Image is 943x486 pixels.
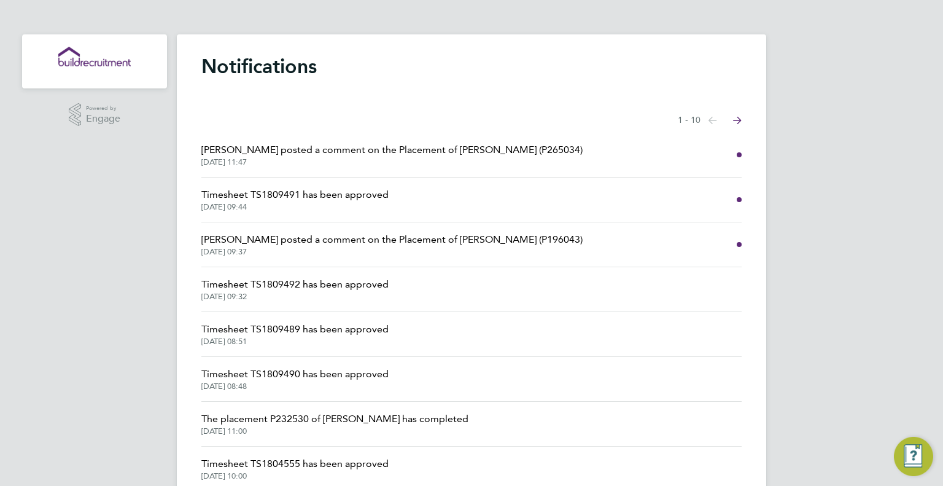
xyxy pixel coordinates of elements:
[201,322,389,347] a: Timesheet TS1809489 has been approved[DATE] 08:51
[201,143,583,157] span: [PERSON_NAME] posted a comment on the Placement of [PERSON_NAME] (P265034)
[201,292,389,302] span: [DATE] 09:32
[201,247,583,257] span: [DATE] 09:37
[201,187,389,212] a: Timesheet TS1809491 has been approved[DATE] 09:44
[201,277,389,302] a: Timesheet TS1809492 has been approved[DATE] 09:32
[201,187,389,202] span: Timesheet TS1809491 has been approved
[201,457,389,481] a: Timesheet TS1804555 has been approved[DATE] 10:00
[201,232,583,247] span: [PERSON_NAME] posted a comment on the Placement of [PERSON_NAME] (P196043)
[201,202,389,212] span: [DATE] 09:44
[201,157,583,167] span: [DATE] 11:47
[201,426,468,436] span: [DATE] 11:00
[58,47,131,66] img: buildrec-logo-retina.png
[201,54,742,79] h1: Notifications
[201,457,389,471] span: Timesheet TS1804555 has been approved
[201,337,389,347] span: [DATE] 08:51
[86,103,120,114] span: Powered by
[86,114,120,124] span: Engage
[201,367,389,382] span: Timesheet TS1809490 has been approved
[201,143,583,167] a: [PERSON_NAME] posted a comment on the Placement of [PERSON_NAME] (P265034)[DATE] 11:47
[201,277,389,292] span: Timesheet TS1809492 has been approved
[201,322,389,337] span: Timesheet TS1809489 has been approved
[894,437,933,476] button: Engage Resource Center
[201,382,389,391] span: [DATE] 08:48
[201,412,468,426] span: The placement P232530 of [PERSON_NAME] has completed
[201,412,468,436] a: The placement P232530 of [PERSON_NAME] has completed[DATE] 11:00
[201,367,389,391] a: Timesheet TS1809490 has been approved[DATE] 08:48
[678,114,700,127] span: 1 - 10
[37,47,152,66] a: Go to home page
[201,471,389,481] span: [DATE] 10:00
[22,34,167,88] nav: Main navigation
[69,103,121,127] a: Powered byEngage
[201,232,583,257] a: [PERSON_NAME] posted a comment on the Placement of [PERSON_NAME] (P196043)[DATE] 09:37
[678,108,742,133] nav: Select page of notifications list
